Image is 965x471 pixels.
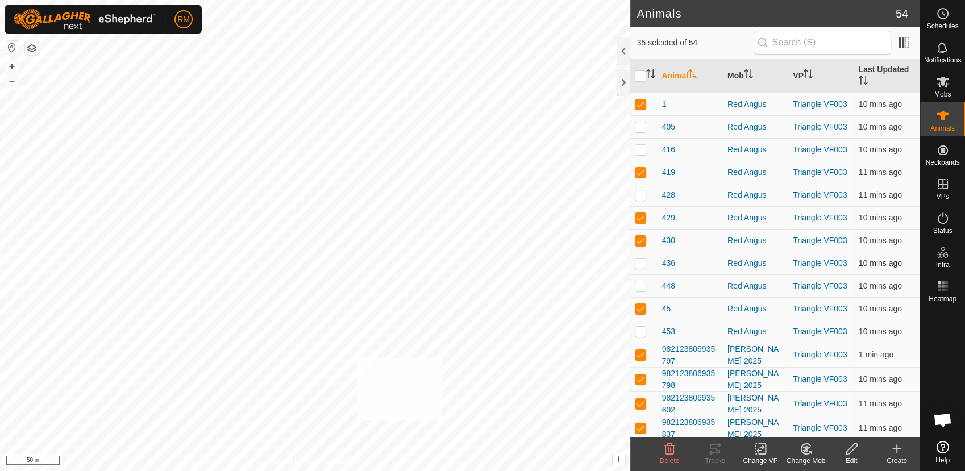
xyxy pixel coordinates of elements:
div: Red Angus [727,166,784,178]
p-sorticon: Activate to sort [804,71,813,80]
input: Search (S) [754,31,891,55]
span: 15 Sept 2025, 5:25 am [859,190,902,199]
div: Red Angus [727,303,784,315]
a: Triangle VF003 [793,423,847,432]
span: 15 Sept 2025, 5:25 am [859,374,902,384]
span: 448 [662,280,675,292]
span: 15 Sept 2025, 5:26 am [859,236,902,245]
span: Status [933,227,952,234]
a: Triangle VF003 [793,99,847,109]
span: 982123806935798 [662,368,718,391]
p-sorticon: Activate to sort [859,77,868,86]
span: Mobs [934,91,951,98]
span: 982123806935837 [662,416,718,440]
a: Triangle VF003 [793,259,847,268]
button: – [5,74,19,88]
th: Animal [658,59,723,93]
div: Open chat [926,403,960,437]
p-sorticon: Activate to sort [646,71,655,80]
span: 35 selected of 54 [637,37,754,49]
div: [PERSON_NAME] 2025 [727,392,784,416]
a: Triangle VF003 [793,350,847,359]
div: Change Mob [783,456,829,466]
a: Help [920,436,965,468]
span: 1 [662,98,667,110]
div: Change VP [738,456,783,466]
span: 436 [662,257,675,269]
span: 15 Sept 2025, 5:26 am [859,99,902,109]
div: Tracks [692,456,738,466]
th: VP [788,59,854,93]
span: 982123806935802 [662,392,718,416]
span: 15 Sept 2025, 5:26 am [859,281,902,290]
span: 15 Sept 2025, 5:25 am [859,423,902,432]
button: + [5,60,19,73]
a: Privacy Policy [270,456,313,466]
span: 982123806935797 [662,343,718,367]
span: 416 [662,144,675,156]
span: 15 Sept 2025, 5:25 am [859,399,902,408]
span: Animals [930,125,955,132]
div: Red Angus [727,326,784,337]
a: Triangle VF003 [793,145,847,154]
div: Edit [829,456,874,466]
div: Red Angus [727,189,784,201]
span: 430 [662,235,675,247]
span: 429 [662,212,675,224]
span: 15 Sept 2025, 5:26 am [859,304,902,313]
button: i [613,453,625,466]
span: Help [935,457,950,464]
div: Create [874,456,920,466]
span: 15 Sept 2025, 5:26 am [859,145,902,154]
div: Red Angus [727,280,784,292]
a: Triangle VF003 [793,399,847,408]
span: Heatmap [929,295,956,302]
img: Gallagher Logo [14,9,156,30]
span: i [617,455,619,464]
div: Red Angus [727,212,784,224]
span: 419 [662,166,675,178]
span: Infra [935,261,949,268]
span: 15 Sept 2025, 5:26 am [859,122,902,131]
div: Red Angus [727,257,784,269]
a: Triangle VF003 [793,281,847,290]
span: 405 [662,121,675,133]
span: RM [177,14,190,26]
div: [PERSON_NAME] 2025 [727,343,784,367]
a: Triangle VF003 [793,168,847,177]
button: Reset Map [5,41,19,55]
th: Mob [723,59,788,93]
span: Delete [660,457,680,465]
button: Map Layers [25,41,39,55]
div: [PERSON_NAME] 2025 [727,368,784,391]
div: Red Angus [727,98,784,110]
a: Triangle VF003 [793,213,847,222]
th: Last Updated [854,59,920,93]
span: 453 [662,326,675,337]
a: Triangle VF003 [793,374,847,384]
span: 15 Sept 2025, 5:26 am [859,327,902,336]
a: Triangle VF003 [793,190,847,199]
div: [PERSON_NAME] 2025 [727,416,784,440]
span: 428 [662,189,675,201]
a: Triangle VF003 [793,304,847,313]
p-sorticon: Activate to sort [744,71,753,80]
span: 15 Sept 2025, 5:26 am [859,259,902,268]
span: 15 Sept 2025, 5:35 am [859,350,893,359]
span: Neckbands [925,159,959,166]
div: Red Angus [727,121,784,133]
span: Schedules [926,23,958,30]
p-sorticon: Activate to sort [688,71,697,80]
span: VPs [936,193,949,200]
a: Triangle VF003 [793,327,847,336]
span: 45 [662,303,671,315]
span: 15 Sept 2025, 5:26 am [859,213,902,222]
h2: Animals [637,7,896,20]
span: 15 Sept 2025, 5:25 am [859,168,902,177]
span: Notifications [924,57,961,64]
a: Contact Us [326,456,360,466]
a: Triangle VF003 [793,236,847,245]
a: Triangle VF003 [793,122,847,131]
div: Red Angus [727,235,784,247]
div: Red Angus [727,144,784,156]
